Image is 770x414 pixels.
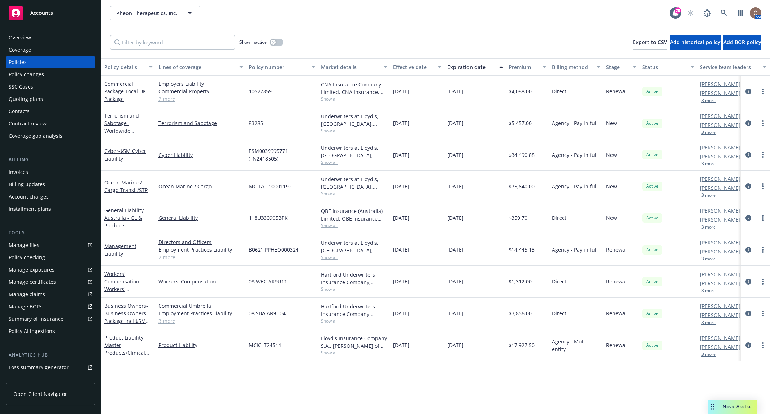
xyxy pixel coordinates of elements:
a: 2 more [158,253,243,261]
a: [PERSON_NAME] [700,153,740,160]
a: 2 more [158,95,243,103]
div: Quoting plans [9,93,43,105]
button: 3 more [701,352,716,357]
span: [DATE] [393,119,409,127]
a: Directors and Officers [158,238,243,246]
div: Hartford Underwriters Insurance Company, Hartford Insurance Group [321,271,387,286]
a: Report a Bug [700,6,714,20]
span: Open Client Navigator [13,390,67,398]
div: Market details [321,63,379,71]
div: Contract review [9,118,47,129]
a: [PERSON_NAME] [700,121,740,129]
div: Manage BORs [9,301,43,312]
a: Policy AI ingestions [6,325,95,337]
span: [DATE] [393,151,409,159]
button: Market details [318,58,390,76]
a: Ocean Marine / Cargo [104,179,148,193]
a: Quoting plans [6,93,95,105]
a: Employers Liability [158,80,243,88]
span: Show all [321,222,387,229]
span: [DATE] [447,278,464,285]
span: [DATE] [447,183,464,190]
span: MCICLT24514 [249,341,281,349]
a: Employment Practices Liability [158,310,243,317]
div: SSC Cases [9,81,33,93]
span: 118U330905BPK [249,214,288,222]
a: Cyber Liability [158,151,243,159]
a: [PERSON_NAME] [700,89,740,97]
span: Active [645,88,660,95]
a: [PERSON_NAME] [700,175,740,183]
a: circleInformation [744,150,753,159]
span: MC-FAL-10001192 [249,183,292,190]
span: - $5M Cyber Liability [104,148,146,162]
div: Underwriters at Lloyd's, [GEOGRAPHIC_DATA], [PERSON_NAME] of [GEOGRAPHIC_DATA], CFC Underwriting,... [321,144,387,159]
span: Active [645,310,660,317]
button: 3 more [701,130,716,135]
button: 3 more [701,162,716,166]
div: Policy AI ingestions [9,325,55,337]
a: Commercial Property [158,88,243,95]
span: Agency - Pay in full [552,119,598,127]
span: Active [645,247,660,253]
div: Stage [606,63,628,71]
span: Renewal [606,310,627,317]
a: Accounts [6,3,95,23]
span: Direct [552,278,566,285]
div: Premium [509,63,538,71]
button: 3 more [701,193,716,197]
button: 3 more [701,225,716,229]
a: more [758,341,767,350]
span: [DATE] [447,214,464,222]
div: Underwriters at Lloyd's, [GEOGRAPHIC_DATA], [PERSON_NAME] of [GEOGRAPHIC_DATA] [321,175,387,191]
a: Business Owners [104,302,148,332]
button: Service team leaders [697,58,769,76]
a: 3 more [158,317,243,325]
a: [PERSON_NAME] [700,207,740,214]
div: Expiration date [447,63,495,71]
a: circleInformation [744,119,753,128]
div: CNA Insurance Company Limited, CNA Insurance, Towergate Insurance Brokers [321,81,387,96]
a: Manage claims [6,289,95,300]
span: B0621 PPHEO000324 [249,246,299,253]
div: Drag to move [708,400,717,414]
div: Manage files [9,239,39,251]
a: Cyber [104,148,146,162]
a: General Liability [104,207,145,229]
div: Underwriters at Lloyd's, [GEOGRAPHIC_DATA], [PERSON_NAME] of [GEOGRAPHIC_DATA], [PERSON_NAME] Ins... [321,239,387,254]
span: - Workers' Compensation [104,278,141,300]
div: Policy changes [9,69,44,80]
a: Workers' Compensation [104,270,141,300]
span: 08 SBA AR9U04 [249,310,286,317]
span: Show inactive [239,39,267,45]
div: Billing method [552,63,592,71]
a: more [758,119,767,128]
span: Active [645,215,660,221]
a: more [758,277,767,286]
div: Service team leaders [700,63,758,71]
a: Overview [6,32,95,43]
span: Pheon Therapeutics, Inc. [116,9,179,17]
span: Show all [321,254,387,260]
a: [PERSON_NAME] [700,343,740,351]
a: circleInformation [744,246,753,254]
span: New [606,214,617,222]
span: New [606,119,617,127]
a: Loss summary generator [6,362,95,373]
a: Terrorism and Sabotage [158,119,243,127]
button: Effective date [390,58,444,76]
div: Contacts [9,106,30,117]
span: [DATE] [393,88,409,95]
div: Billing [6,156,95,163]
div: Manage exposures [9,264,55,276]
a: [PERSON_NAME] [700,216,740,223]
button: Lines of coverage [156,58,246,76]
span: [DATE] [447,310,464,317]
span: $3,856.00 [509,310,532,317]
span: Active [645,342,660,349]
span: New [606,151,617,159]
span: Manage exposures [6,264,95,276]
span: Add BOR policy [723,39,761,46]
span: Renewal [606,88,627,95]
button: 3 more [701,257,716,261]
